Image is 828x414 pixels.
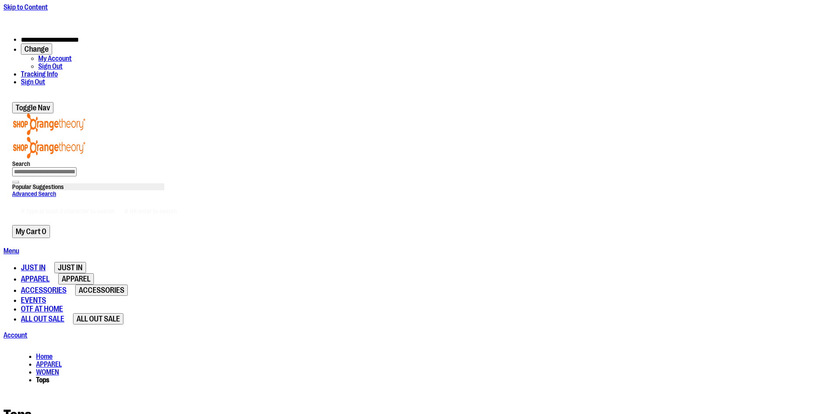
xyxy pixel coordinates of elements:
span: 0 [42,227,47,236]
div: Popular Suggestions [12,183,164,190]
a: Tracking Info [21,70,58,78]
a: Sign Out [21,78,45,86]
a: Account [3,331,27,339]
span: Change [24,45,49,53]
span: APPAREL [62,275,90,283]
a: Skip to Content [3,3,48,11]
span: ACCESSORIES [21,286,67,295]
img: Shop Orangetheory [12,137,86,159]
a: Details [451,11,471,19]
p: FREE Shipping, orders over $150. [357,11,471,19]
a: Sign Out [38,63,63,70]
button: Search [12,181,19,183]
a: Advanced Search [12,190,56,197]
a: My Account [38,55,72,63]
a: Menu [3,247,19,255]
span: # Type at least 3 character to search [21,208,114,215]
span: Search [12,160,30,167]
span: JUST IN [21,263,46,272]
button: Toggle Nav [12,102,53,113]
button: Account menu [21,43,52,55]
span: JUST IN [58,263,83,272]
button: My Cart [12,225,50,238]
span: OTF AT HOME [21,305,63,313]
span: APPAREL [21,275,50,283]
span: ALL OUT SALE [21,315,64,323]
a: WOMEN [36,368,59,376]
span: ACCESSORIES [79,286,124,295]
img: Shop Orangetheory [12,113,86,135]
span: EVENTS [21,296,46,305]
div: Promotional banner [3,11,825,29]
span: # Hit enter to search [124,208,177,215]
a: Home [36,353,53,361]
span: Toggle Nav [16,103,50,112]
a: APPAREL [36,361,62,368]
span: ALL OUT SALE [76,315,120,323]
span: My Cart [16,227,41,236]
strong: Tops [36,376,49,384]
